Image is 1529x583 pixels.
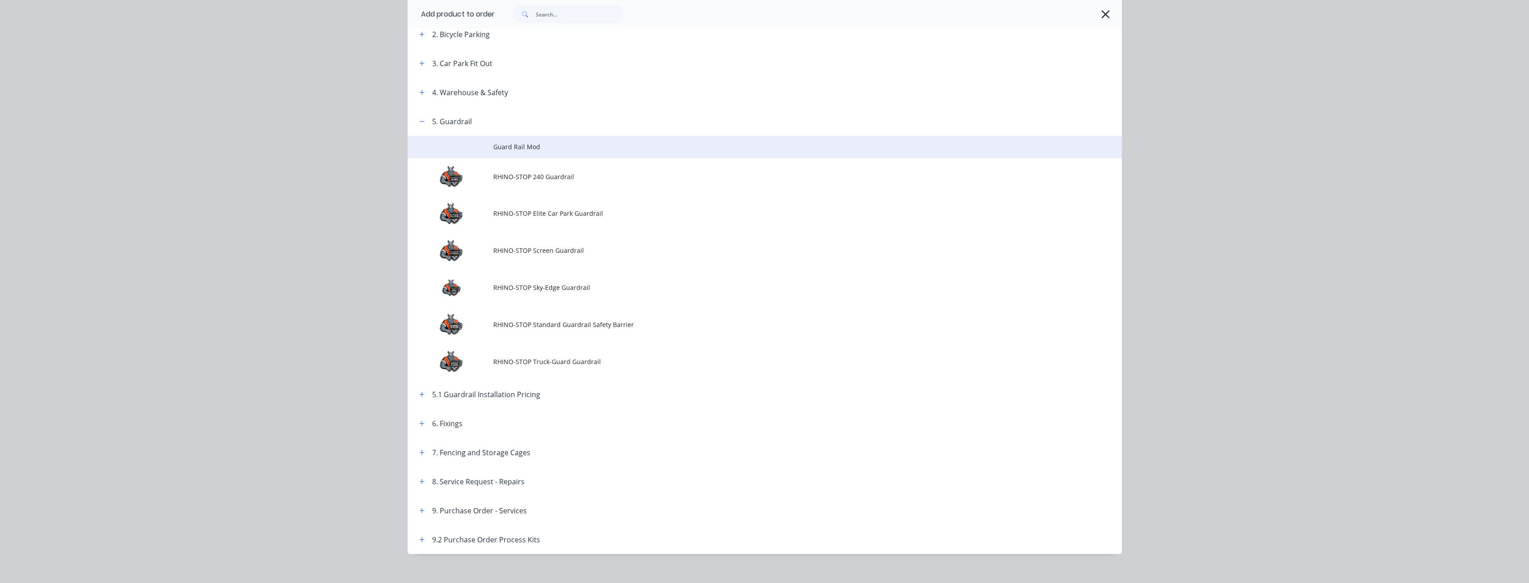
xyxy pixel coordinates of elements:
[493,246,996,255] span: RHINO-STOP Screen Guardrail
[432,447,530,458] div: 7. Fencing and Storage Cages
[493,142,996,151] span: Guard Rail Mod
[432,29,490,40] div: 2. Bicycle Parking
[432,418,462,429] div: 6. Fixings
[432,58,492,69] div: 3. Car Park Fit Out
[493,209,996,218] span: RHINO-STOP Elite Car Park Guardrail
[432,87,508,98] div: 4. Warehouse & Safety
[493,172,996,181] span: RHINO-STOP 240 Guardrail
[432,116,472,127] div: 5. Guardrail
[493,283,996,292] span: RHINO-STOP Sky-Edge Guardrail
[432,389,540,400] div: 5.1 Guardrail Installation Pricing
[432,505,527,516] div: 9. Purchase Order - Services
[432,476,525,487] div: 8. Service Request - Repairs
[493,357,996,366] span: RHINO-STOP Truck-Guard Guardrail
[536,5,624,23] input: Search...
[432,534,540,545] div: 9.2 Purchase Order Process Kits
[493,320,996,329] span: RHINO-STOP Standard Guardrail Safety Barrier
